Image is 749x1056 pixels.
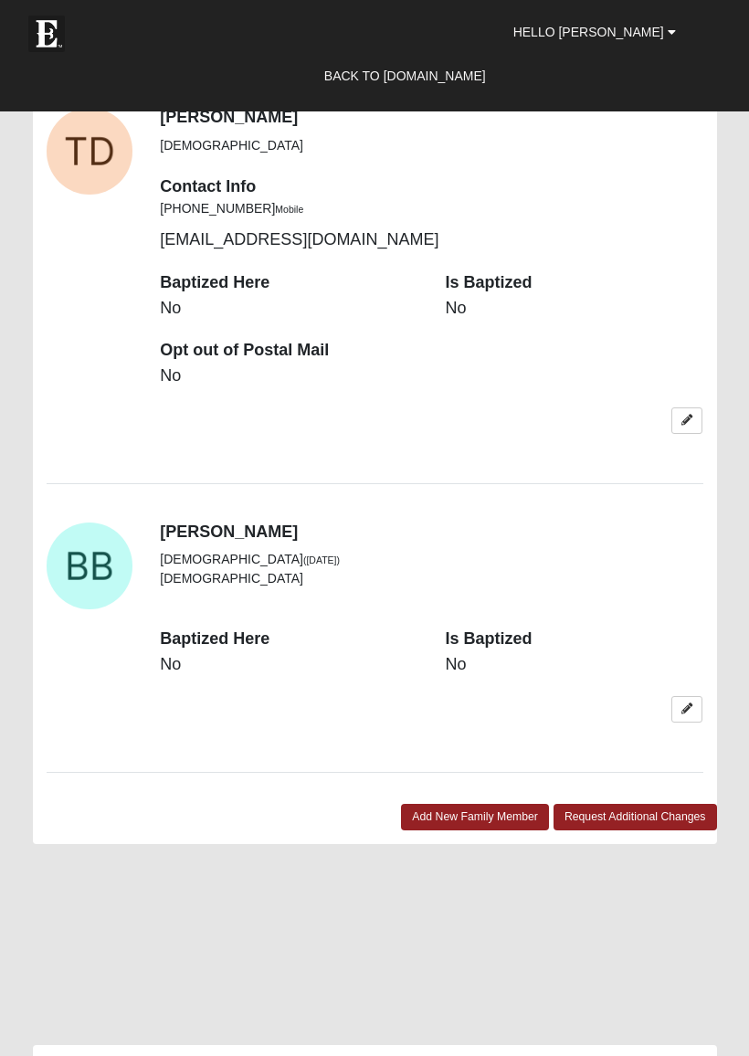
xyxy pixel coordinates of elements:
li: [DEMOGRAPHIC_DATA] [160,523,702,570]
dt: Baptized Here [160,271,417,295]
dd: No [445,653,702,677]
li: [DEMOGRAPHIC_DATA] [160,569,702,588]
a: View Fullsize Photo [47,108,133,195]
dt: Baptized Here [160,628,417,651]
dt: Is Baptized [445,271,702,295]
a: Add New Family Member [401,804,549,830]
a: View Fullsize Photo [47,523,133,609]
span: Hello [PERSON_NAME] [513,25,664,39]
a: Edit Tori Drubert [671,407,702,434]
a: Edit Briella Bradley [671,696,702,723]
a: Back to [DOMAIN_NAME] [311,53,500,99]
small: ([DATE]) [303,554,340,565]
small: Mobile [275,204,303,215]
dd: No [445,297,702,321]
img: Eleven22 logo [28,16,65,52]
dd: No [160,297,417,321]
a: Hello [PERSON_NAME] [500,9,690,55]
li: [PHONE_NUMBER] [160,199,702,218]
li: [DEMOGRAPHIC_DATA] [160,108,702,155]
dt: Opt out of Postal Mail [160,339,417,363]
dd: No [160,653,417,677]
strong: Contact Info [160,177,256,195]
dd: No [160,364,417,388]
div: [EMAIL_ADDRESS][DOMAIN_NAME] [146,174,716,252]
dt: Is Baptized [445,628,702,651]
a: Request Additional Changes [554,804,717,830]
